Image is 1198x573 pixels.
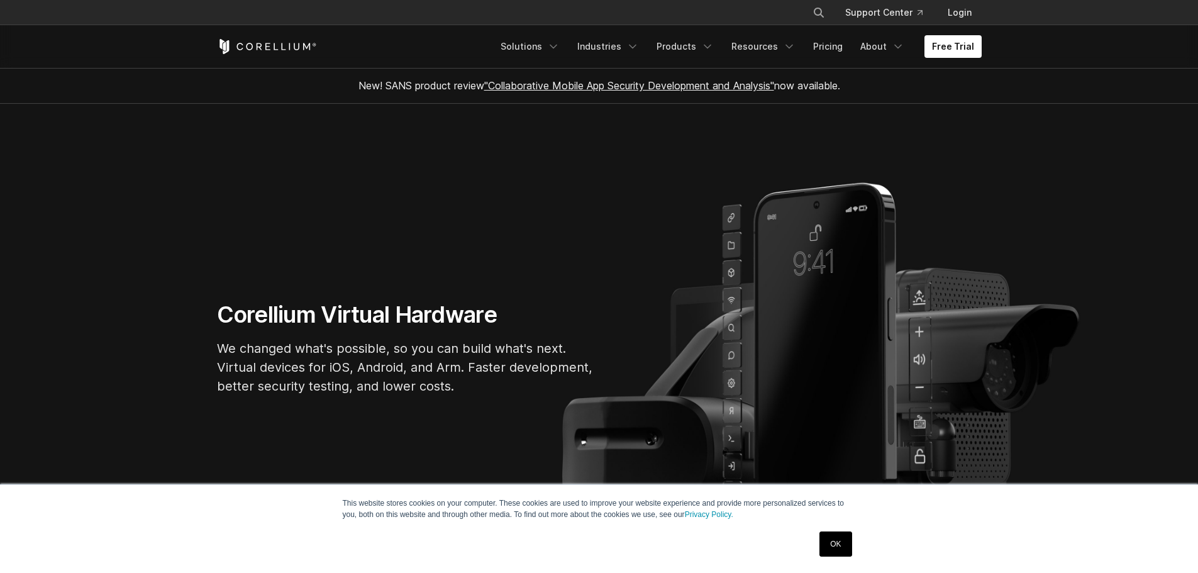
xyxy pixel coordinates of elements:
a: Support Center [835,1,933,24]
a: Corellium Home [217,39,317,54]
span: New! SANS product review now available. [358,79,840,92]
div: Navigation Menu [797,1,982,24]
a: Privacy Policy. [685,510,733,519]
a: Industries [570,35,646,58]
div: Navigation Menu [493,35,982,58]
a: "Collaborative Mobile App Security Development and Analysis" [484,79,774,92]
a: Resources [724,35,803,58]
a: About [853,35,912,58]
a: Pricing [806,35,850,58]
p: This website stores cookies on your computer. These cookies are used to improve your website expe... [343,498,856,520]
a: Login [938,1,982,24]
h1: Corellium Virtual Hardware [217,301,594,329]
a: Solutions [493,35,567,58]
p: We changed what's possible, so you can build what's next. Virtual devices for iOS, Android, and A... [217,339,594,396]
a: Free Trial [924,35,982,58]
a: Products [649,35,721,58]
a: OK [819,531,851,557]
button: Search [807,1,830,24]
